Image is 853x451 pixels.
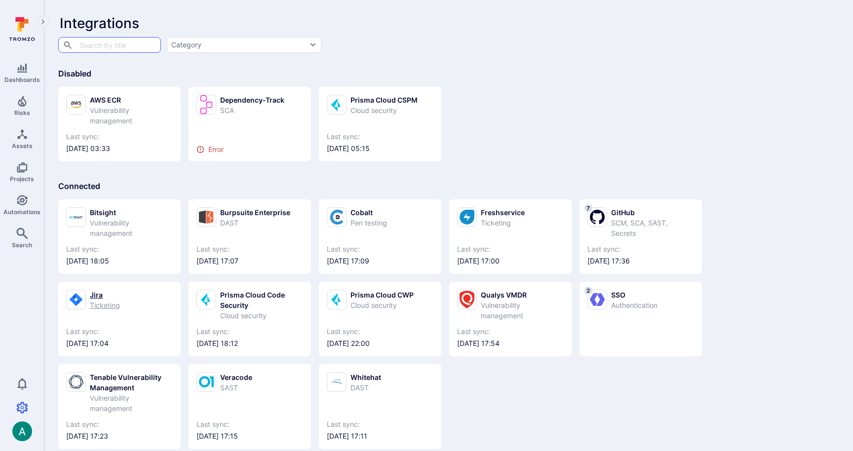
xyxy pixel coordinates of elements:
[66,419,173,429] span: Last sync:
[350,95,418,105] div: Prisma Cloud CSPM
[66,327,173,337] span: Last sync:
[220,218,290,228] div: DAST
[481,218,525,228] div: Ticketing
[66,290,173,348] a: JiraTicketingLast sync:[DATE] 17:04
[587,290,694,348] a: 2SSOAuthentication
[66,431,173,441] span: [DATE] 17:23
[457,256,564,266] span: [DATE] 17:00
[327,256,433,266] span: [DATE] 17:09
[457,327,564,337] span: Last sync:
[587,244,694,254] span: Last sync:
[171,40,201,50] div: Category
[327,144,433,153] span: [DATE] 05:15
[220,372,252,382] div: Veracode
[60,15,139,32] span: Integrations
[584,204,592,212] span: 7
[350,300,414,310] div: Cloud security
[4,76,40,83] span: Dashboards
[90,105,173,126] div: Vulnerability management
[90,290,120,300] div: Jira
[350,218,387,228] div: Pen testing
[327,132,433,142] span: Last sync:
[350,372,381,382] div: Whitehat
[58,69,91,78] span: Disabled
[66,207,173,266] a: BitsightVulnerability managementLast sync:[DATE] 18:05
[350,290,414,300] div: Prisma Cloud CWP
[12,421,32,441] div: Arjan Dehar
[457,207,564,266] a: FreshserviceTicketingLast sync:[DATE] 17:00
[481,300,564,321] div: Vulnerability management
[90,372,173,393] div: Tenable Vulnerability Management
[66,372,173,441] a: Tenable Vulnerability ManagementVulnerability managementLast sync:[DATE] 17:23
[457,290,564,348] a: Qualys VMDRVulnerability managementLast sync:[DATE] 17:54
[584,287,592,295] span: 2
[90,218,173,238] div: Vulnerability management
[457,338,564,348] span: [DATE] 17:54
[611,218,694,238] div: SCM, SCA, SAST, Secrets
[196,338,303,348] span: [DATE] 18:12
[66,95,173,153] a: AWS ECRVulnerability managementLast sync:[DATE] 03:33
[12,421,32,441] img: ACg8ocLSa5mPYBaXNx3eFu_EmspyJX0laNWN7cXOFirfQ7srZveEpg=s96-c
[220,290,303,310] div: Prisma Cloud Code Security
[167,37,321,53] button: Category
[327,244,433,254] span: Last sync:
[327,372,433,441] a: WhitehatDASTLast sync:[DATE] 17:11
[220,207,290,218] div: Burpsuite Enterprise
[90,393,173,413] div: Vulnerability management
[220,105,284,115] div: SCA
[481,207,525,218] div: Freshservice
[611,207,694,218] div: GitHub
[327,431,433,441] span: [DATE] 17:11
[196,419,303,429] span: Last sync:
[350,207,387,218] div: Cobalt
[12,142,33,150] span: Assets
[220,95,284,105] div: Dependency-Track
[196,146,303,153] div: Error
[220,382,252,393] div: SAST
[327,419,433,429] span: Last sync:
[350,382,381,393] div: DAST
[196,431,303,441] span: [DATE] 17:15
[327,95,433,153] a: Prisma Cloud CSPMCloud securityLast sync:[DATE] 05:15
[327,327,433,337] span: Last sync:
[66,144,173,153] span: [DATE] 03:33
[196,95,303,153] a: Dependency-TrackSCAError
[196,256,303,266] span: [DATE] 17:07
[77,36,141,53] input: Search by title
[220,310,303,321] div: Cloud security
[587,256,694,266] span: [DATE] 17:36
[481,290,564,300] div: Qualys VMDR
[58,181,100,191] span: Connected
[196,372,303,441] a: VeracodeSASTLast sync:[DATE] 17:15
[327,207,433,266] a: CobaltPen testingLast sync:[DATE] 17:09
[66,338,173,348] span: [DATE] 17:04
[37,16,49,28] button: Expand navigation menu
[66,132,173,142] span: Last sync:
[196,290,303,348] a: Prisma Cloud Code SecurityCloud securityLast sync:[DATE] 18:12
[587,207,694,266] a: 7GitHubSCM, SCA, SAST, SecretsLast sync:[DATE] 17:36
[327,290,433,348] a: Prisma Cloud CWPCloud securityLast sync:[DATE] 22:00
[90,207,173,218] div: Bitsight
[10,175,34,183] span: Projects
[12,241,32,249] span: Search
[196,327,303,337] span: Last sync:
[14,109,30,116] span: Risks
[611,290,658,300] div: SSO
[90,300,120,310] div: Ticketing
[327,338,433,348] span: [DATE] 22:00
[611,300,658,310] div: Authentication
[66,244,173,254] span: Last sync:
[39,18,46,26] i: Expand navigation menu
[90,95,173,105] div: AWS ECR
[196,244,303,254] span: Last sync:
[196,207,303,266] a: Burpsuite EnterpriseDASTLast sync:[DATE] 17:07
[350,105,418,115] div: Cloud security
[457,244,564,254] span: Last sync:
[66,256,173,266] span: [DATE] 18:05
[3,208,40,216] span: Automations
